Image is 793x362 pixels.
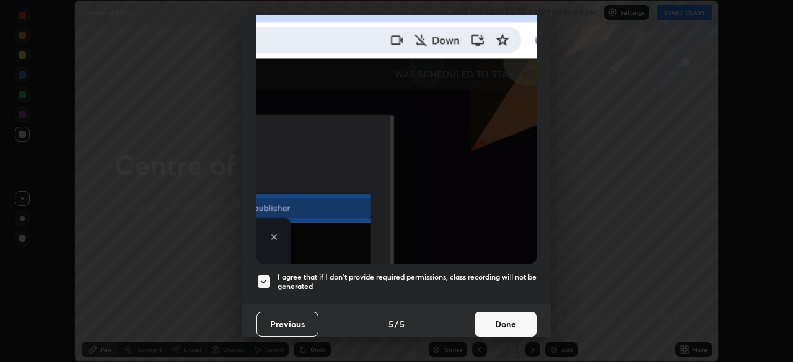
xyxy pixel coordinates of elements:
[400,317,405,330] h4: 5
[278,272,537,291] h5: I agree that if I don't provide required permissions, class recording will not be generated
[388,317,393,330] h4: 5
[475,312,537,337] button: Done
[256,312,318,337] button: Previous
[395,317,398,330] h4: /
